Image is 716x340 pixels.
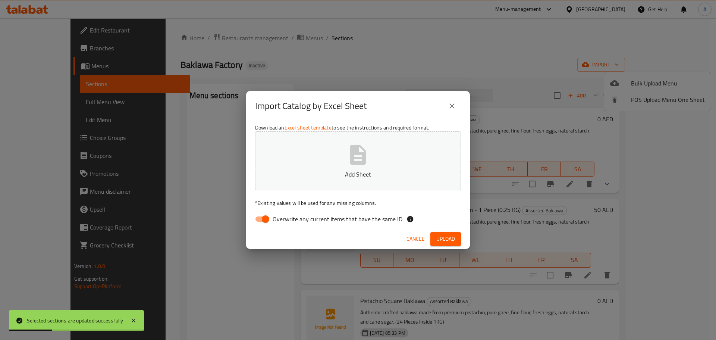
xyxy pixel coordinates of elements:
p: Existing values will be used for any missing columns. [255,199,461,207]
a: Excel sheet template [285,123,332,132]
h2: Import Catalog by Excel Sheet [255,100,367,112]
button: Add Sheet [255,131,461,190]
svg: If the overwrite option isn't selected, then the items that match an existing ID will be ignored ... [406,215,414,223]
button: Cancel [403,232,427,246]
div: Selected sections are updated successfully [27,316,123,325]
span: Cancel [406,234,424,244]
button: close [443,97,461,115]
span: Upload [436,234,455,244]
div: Download an to see the instructions and required format. [246,121,470,229]
button: Upload [430,232,461,246]
span: Overwrite any current items that have the same ID. [273,215,403,224]
p: Add Sheet [267,170,449,179]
